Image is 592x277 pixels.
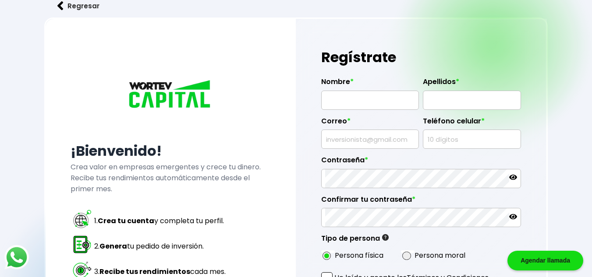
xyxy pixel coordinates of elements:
[71,140,270,161] h2: ¡Bienvenido!
[99,241,127,251] strong: Genera
[325,130,415,148] input: inversionista@gmail.com
[423,77,521,91] label: Apellidos
[71,161,270,194] p: Crea valor en empresas emergentes y crece tu dinero. Recibe tus rendimientos automáticamente desd...
[99,266,190,277] strong: Recibe tus rendimientos
[321,44,521,70] h1: Regístrate
[94,234,226,258] td: 2. tu pedido de inversión.
[427,130,517,148] input: 10 dígitos
[72,209,92,229] img: paso 1
[382,234,389,241] img: gfR76cHglkPwleuBLjWdxeZVvX9Wp6JBDmjRYY8JYDQn16A2ICN00zLTgIroGa6qie5tIuWH7V3AapTKqzv+oMZsGfMUqL5JM...
[423,117,521,130] label: Teléfono celular
[98,216,154,226] strong: Crea tu cuenta
[4,245,29,270] img: logos_whatsapp-icon.242b2217.svg
[321,156,521,169] label: Contraseña
[94,208,226,233] td: 1. y completa tu perfil.
[57,1,64,11] img: flecha izquierda
[127,79,214,111] img: logo_wortev_capital
[321,195,521,208] label: Confirmar tu contraseña
[415,250,465,261] label: Persona moral
[335,250,383,261] label: Persona física
[72,234,92,255] img: paso 2
[321,77,419,91] label: Nombre
[321,234,389,247] label: Tipo de persona
[507,251,583,270] div: Agendar llamada
[321,117,419,130] label: Correo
